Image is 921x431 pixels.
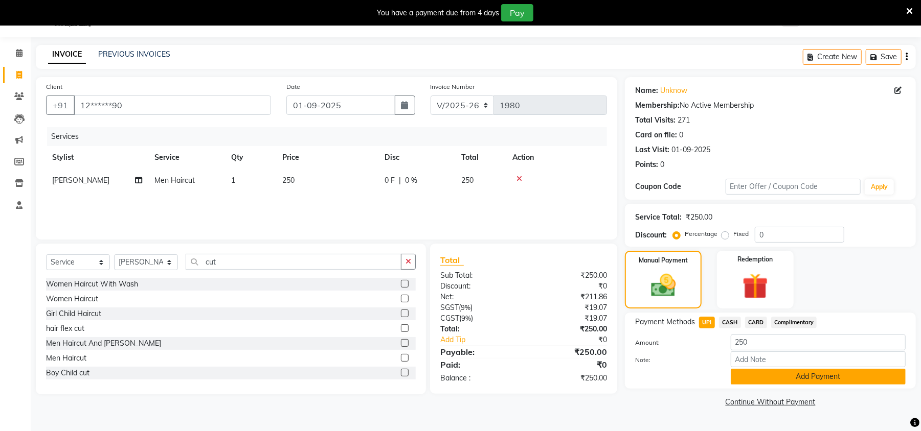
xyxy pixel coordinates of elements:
button: Apply [865,179,894,195]
div: Boy Child cut [46,368,89,378]
span: 0 F [385,175,395,186]
div: Service Total: [635,212,682,223]
input: Search by Name/Mobile/Email/Code [74,95,271,115]
div: Points: [635,159,658,170]
div: ₹250.00 [524,346,615,358]
div: Men Haircut And [PERSON_NAME] [46,338,161,349]
input: Search or Scan [186,254,401,270]
input: Add Note [731,351,906,367]
th: Action [506,146,607,169]
div: Payable: [433,346,524,358]
span: CARD [745,317,767,328]
div: 0 [679,130,683,140]
div: ₹250.00 [524,324,615,334]
label: Fixed [733,229,749,238]
label: Note: [627,355,723,365]
div: ₹250.00 [524,270,615,281]
span: 0 % [405,175,417,186]
div: No Active Membership [635,100,906,111]
span: 9% [461,303,470,312]
span: CGST [440,314,459,323]
a: Continue Without Payment [627,397,914,408]
input: Enter Offer / Coupon Code [726,179,861,195]
div: ₹19.07 [524,302,615,313]
img: _gift.svg [734,270,776,302]
div: Name: [635,85,658,96]
span: 1 [231,176,235,185]
div: ₹0 [524,358,615,371]
a: Unknow [660,85,687,96]
label: Client [46,82,62,91]
button: Save [866,49,902,65]
button: Add Payment [731,369,906,385]
span: Men Haircut [154,176,195,185]
span: UPI [699,317,715,328]
button: +91 [46,95,75,115]
input: Amount [731,334,906,350]
span: CASH [719,317,741,328]
label: Date [286,82,300,91]
div: Discount: [433,281,524,292]
div: Membership: [635,100,680,111]
label: Percentage [685,229,717,238]
div: Net: [433,292,524,302]
span: | [399,175,401,186]
div: Coupon Code [635,181,725,192]
th: Stylist [46,146,148,169]
div: ₹250.00 [686,212,712,223]
span: SGST [440,303,459,312]
div: Total: [433,324,524,334]
th: Qty [225,146,276,169]
span: Complimentary [771,317,817,328]
div: ₹19.07 [524,313,615,324]
div: ₹250.00 [524,373,615,384]
th: Disc [378,146,455,169]
div: You have a payment due from 4 days [377,8,499,18]
div: ₹211.86 [524,292,615,302]
div: 0 [660,159,664,170]
div: 01-09-2025 [671,145,710,155]
div: Men Haircut [46,353,86,364]
div: ₹0 [539,334,615,345]
th: Price [276,146,378,169]
div: 271 [678,115,690,126]
a: PREVIOUS INVOICES [98,50,170,59]
span: 250 [282,176,295,185]
span: Payment Methods [635,317,695,327]
label: Redemption [737,255,773,264]
span: Total [440,255,464,266]
img: _cash.svg [643,271,684,300]
div: Discount: [635,230,667,241]
div: Balance : [433,373,524,384]
label: Invoice Number [431,82,475,91]
label: Manual Payment [639,256,688,265]
div: ( ) [433,313,524,324]
div: hair flex cut [46,323,84,334]
a: Add Tip [433,334,539,345]
th: Total [455,146,506,169]
a: INVOICE [48,45,86,64]
div: Sub Total: [433,270,524,281]
button: Pay [501,4,533,21]
span: [PERSON_NAME] [52,176,109,185]
div: ( ) [433,302,524,313]
div: Girl Child Haircut [46,308,101,319]
div: Total Visits: [635,115,676,126]
div: Last Visit: [635,145,669,155]
div: Women Haircut [46,294,98,304]
span: 250 [461,176,474,185]
button: Create New [803,49,862,65]
div: ₹0 [524,281,615,292]
th: Service [148,146,225,169]
div: Women Haircut With Wash [46,279,138,290]
div: Paid: [433,358,524,371]
label: Amount: [627,338,723,347]
div: Card on file: [635,130,677,140]
div: Services [47,127,615,146]
span: 9% [461,314,471,322]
